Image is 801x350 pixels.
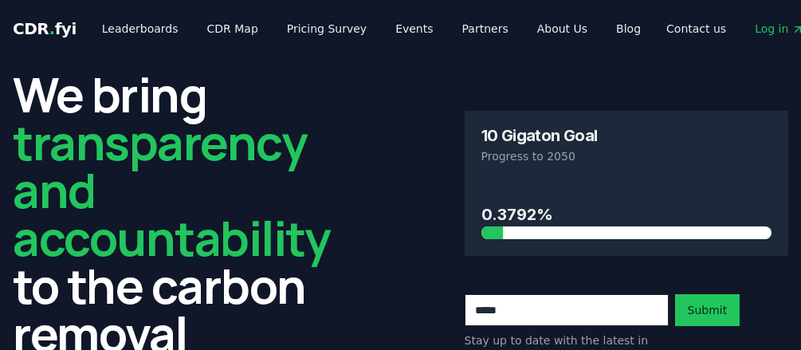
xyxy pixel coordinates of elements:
[481,128,598,144] h3: 10 Gigaton Goal
[524,14,600,43] a: About Us
[194,14,271,43] a: CDR Map
[450,14,521,43] a: Partners
[13,19,77,38] span: CDR fyi
[89,14,654,43] nav: Main
[654,14,739,43] a: Contact us
[383,14,446,43] a: Events
[675,294,740,326] button: Submit
[89,14,191,43] a: Leaderboards
[49,19,55,38] span: .
[13,18,77,40] a: CDR.fyi
[13,109,330,270] span: transparency and accountability
[481,203,772,226] h3: 0.3792%
[481,148,772,164] p: Progress to 2050
[603,14,654,43] a: Blog
[274,14,379,43] a: Pricing Survey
